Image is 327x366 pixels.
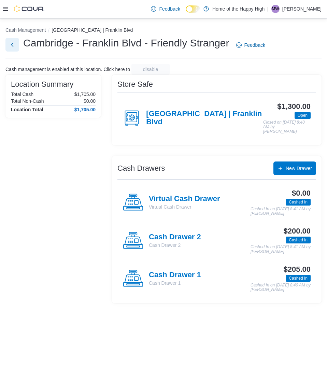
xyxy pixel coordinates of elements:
[284,265,311,273] h3: $205.00
[286,237,311,243] span: Cashed In
[212,5,265,13] p: Home of the Happy High
[298,112,308,118] span: Open
[149,195,220,203] h4: Virtual Cash Drawer
[149,242,201,249] p: Cash Drawer 2
[251,283,311,292] p: Cashed In on [DATE] 8:40 AM by [PERSON_NAME]
[271,5,280,13] div: Michael Welch
[149,233,201,242] h4: Cash Drawer 2
[282,5,322,13] p: [PERSON_NAME]
[11,107,43,112] h4: Location Total
[286,275,311,282] span: Cashed In
[289,199,308,205] span: Cashed In
[263,120,311,134] p: Closed on [DATE] 8:40 AM by [PERSON_NAME]
[5,27,322,35] nav: An example of EuiBreadcrumbs
[5,67,130,72] p: Cash management is enabled at this location. Click here to
[84,98,96,104] p: $0.00
[148,2,183,16] a: Feedback
[289,237,308,243] span: Cashed In
[23,36,229,50] h1: Cambridge - Franklin Blvd - Friendly Stranger
[284,227,311,235] h3: $200.00
[273,161,316,175] button: New Drawer
[244,42,265,48] span: Feedback
[14,5,44,12] img: Cova
[186,5,200,13] input: Dark Mode
[5,38,19,52] button: Next
[251,245,311,254] p: Cashed In on [DATE] 8:41 AM by [PERSON_NAME]
[5,27,46,33] button: Cash Management
[11,91,33,97] h6: Total Cash
[149,203,220,210] p: Virtual Cash Drawer
[117,164,165,172] h3: Cash Drawers
[149,280,201,286] p: Cash Drawer 1
[292,189,311,197] h3: $0.00
[117,80,153,88] h3: Store Safe
[131,64,170,75] button: disable
[159,5,180,12] span: Feedback
[286,199,311,206] span: Cashed In
[143,66,158,73] span: disable
[74,91,96,97] p: $1,705.00
[146,110,263,127] h4: [GEOGRAPHIC_DATA] | Franklin Blvd
[11,98,44,104] h6: Total Non-Cash
[233,38,268,52] a: Feedback
[295,112,311,119] span: Open
[286,165,312,172] span: New Drawer
[289,275,308,281] span: Cashed In
[52,27,133,33] button: [GEOGRAPHIC_DATA] | Franklin Blvd
[149,271,201,280] h4: Cash Drawer 1
[272,5,279,13] span: MW
[277,102,311,111] h3: $1,300.00
[267,5,269,13] p: |
[74,107,96,112] h4: $1,705.00
[11,80,73,88] h3: Location Summary
[251,207,311,216] p: Cashed In on [DATE] 8:41 AM by [PERSON_NAME]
